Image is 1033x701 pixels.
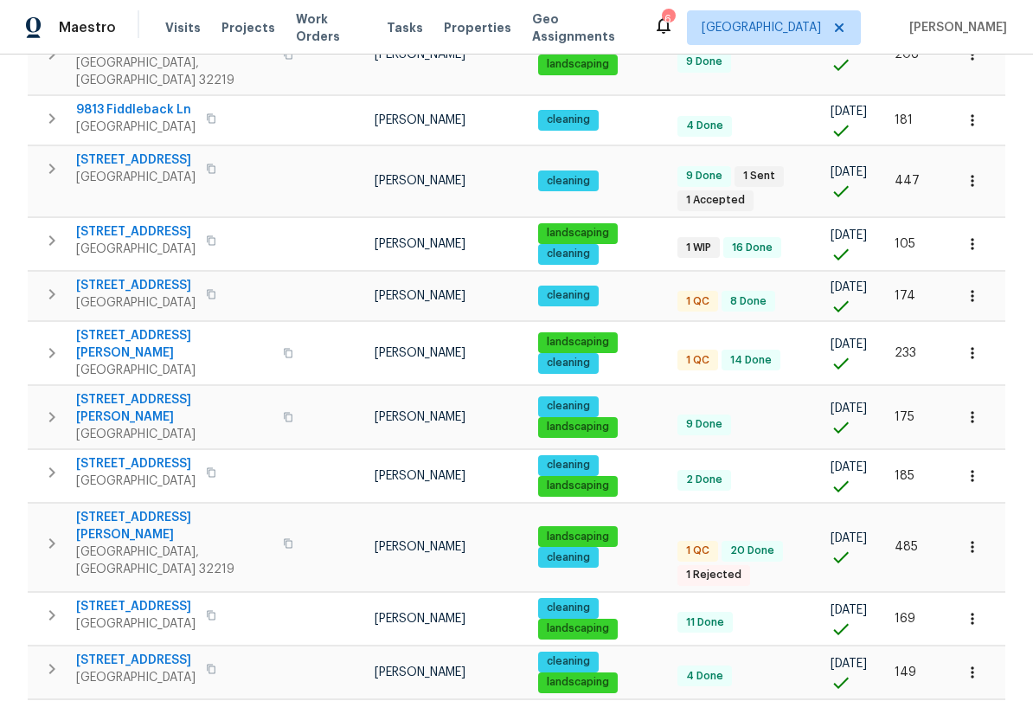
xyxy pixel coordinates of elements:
span: [PERSON_NAME] [375,114,465,126]
span: [STREET_ADDRESS][PERSON_NAME] [76,509,273,543]
span: [PERSON_NAME] [375,541,465,553]
span: [STREET_ADDRESS] [76,598,196,615]
span: 185 [895,470,914,482]
span: [PERSON_NAME] [375,666,465,678]
span: [GEOGRAPHIC_DATA] [76,362,273,379]
span: 1 QC [679,294,716,309]
span: Visits [165,19,201,36]
span: 181 [895,114,913,126]
span: 2 Done [679,473,729,487]
span: Projects [221,19,275,36]
span: [PERSON_NAME] [375,48,465,61]
span: [PERSON_NAME] [375,175,465,187]
span: Properties [444,19,511,36]
span: [GEOGRAPHIC_DATA] [76,241,196,258]
span: cleaning [540,601,597,615]
span: 174 [895,290,915,302]
span: 9 Done [679,55,729,69]
span: cleaning [540,288,597,303]
span: [PERSON_NAME] [375,470,465,482]
span: [DATE] [831,461,867,473]
span: landscaping [540,479,616,493]
span: 9 Done [679,417,729,432]
span: [DATE] [831,402,867,415]
span: 447 [895,175,920,187]
span: [STREET_ADDRESS] [76,277,196,294]
span: [DATE] [831,604,867,616]
span: [DATE] [831,532,867,544]
span: landscaping [540,675,616,690]
span: [GEOGRAPHIC_DATA] [76,669,196,686]
span: cleaning [540,356,597,370]
span: [STREET_ADDRESS][PERSON_NAME] [76,391,273,426]
span: landscaping [540,530,616,544]
span: 14 Done [723,353,779,368]
span: [GEOGRAPHIC_DATA] [76,119,196,136]
span: [GEOGRAPHIC_DATA] [76,294,196,312]
span: landscaping [540,621,616,636]
span: [PERSON_NAME] [902,19,1007,36]
span: 1 Sent [736,169,782,183]
span: landscaping [540,57,616,72]
span: 20 Done [723,543,781,558]
span: 1 QC [679,353,716,368]
span: 16 Done [725,241,780,255]
span: Geo Assignments [532,10,632,45]
span: landscaping [540,335,616,350]
span: Work Orders [296,10,366,45]
span: 8 Done [723,294,773,309]
span: [DATE] [831,658,867,670]
span: 206 [895,48,919,61]
span: 1 WIP [679,241,718,255]
span: 175 [895,411,914,423]
span: [GEOGRAPHIC_DATA] [76,426,273,443]
span: Maestro [59,19,116,36]
span: 1 QC [679,543,716,558]
span: [PERSON_NAME] [375,411,465,423]
span: 485 [895,541,918,553]
span: [DATE] [831,229,867,241]
span: [PERSON_NAME] [375,347,465,359]
span: [PERSON_NAME] [375,613,465,625]
span: [STREET_ADDRESS] [76,223,196,241]
span: [PERSON_NAME] [375,238,465,250]
span: landscaping [540,226,616,241]
span: [DATE] [831,166,867,178]
span: cleaning [540,550,597,565]
span: 1 Accepted [679,193,752,208]
span: [GEOGRAPHIC_DATA], [GEOGRAPHIC_DATA] 32219 [76,55,273,89]
span: [GEOGRAPHIC_DATA], [GEOGRAPHIC_DATA] 32219 [76,543,273,578]
span: 11 Done [679,615,731,630]
span: cleaning [540,247,597,261]
span: [STREET_ADDRESS][PERSON_NAME] [76,327,273,362]
span: 9813 Fiddleback Ln [76,101,196,119]
span: 4 Done [679,669,730,684]
span: 233 [895,347,916,359]
div: 6 [662,10,674,28]
span: cleaning [540,399,597,414]
span: Tasks [387,22,423,34]
span: [GEOGRAPHIC_DATA] [76,615,196,633]
span: cleaning [540,174,597,189]
span: landscaping [540,420,616,434]
span: 149 [895,666,916,678]
span: 105 [895,238,915,250]
span: 9 Done [679,169,729,183]
span: 169 [895,613,915,625]
span: cleaning [540,458,597,473]
span: [DATE] [831,338,867,350]
span: [DATE] [831,281,867,293]
span: [PERSON_NAME] [375,290,465,302]
span: cleaning [540,113,597,127]
span: 1 Rejected [679,568,748,582]
span: [STREET_ADDRESS] [76,455,196,473]
span: cleaning [540,654,597,669]
span: [GEOGRAPHIC_DATA] [702,19,821,36]
span: [GEOGRAPHIC_DATA] [76,169,196,186]
span: [STREET_ADDRESS] [76,652,196,669]
span: [DATE] [831,106,867,118]
span: [GEOGRAPHIC_DATA] [76,473,196,490]
span: 4 Done [679,119,730,133]
span: [STREET_ADDRESS] [76,151,196,169]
